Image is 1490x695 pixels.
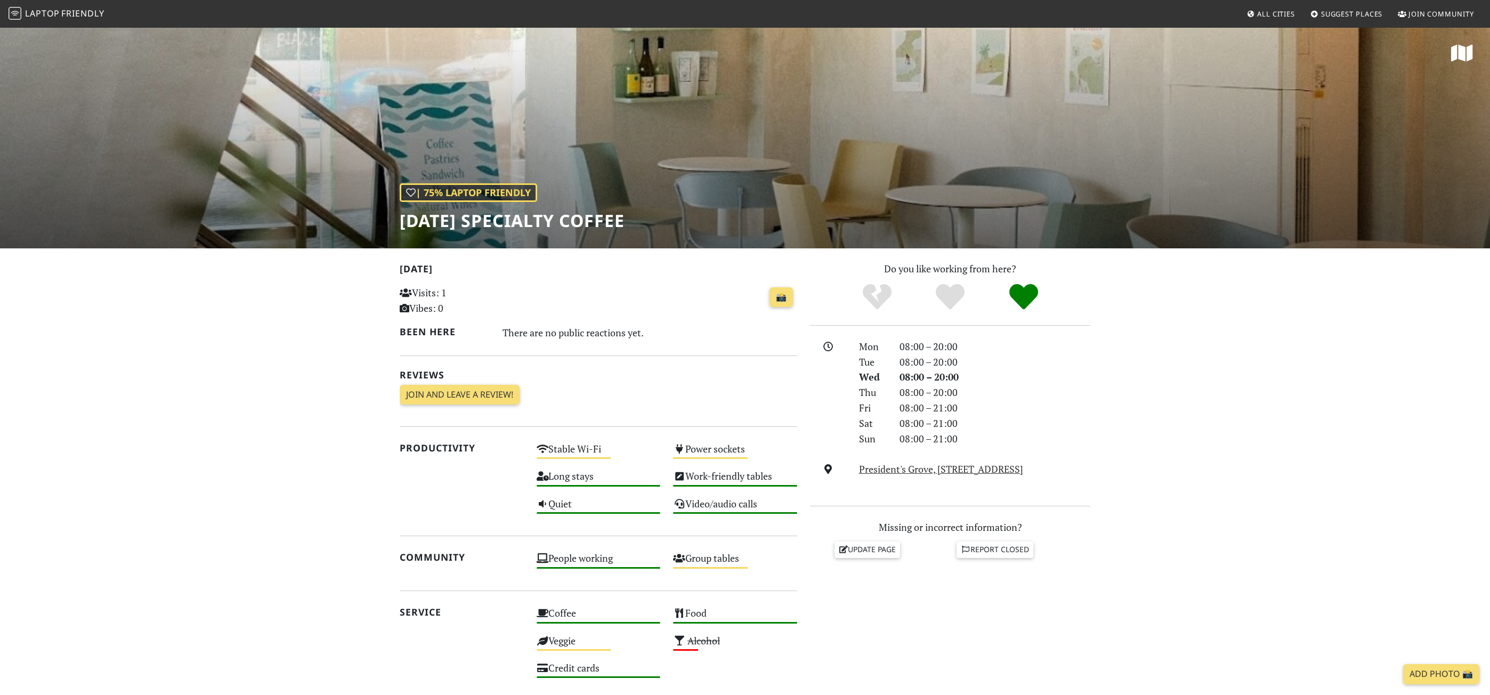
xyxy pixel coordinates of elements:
div: Veggie [530,632,667,659]
div: Definitely! [987,282,1060,312]
div: Long stays [530,467,667,495]
div: Tue [853,354,893,370]
div: 08:00 – 20:00 [893,369,1097,385]
div: Sat [853,416,893,431]
div: Power sockets [667,440,804,467]
div: Group tables [667,549,804,577]
div: Stable Wi-Fi [530,440,667,467]
div: Wed [853,369,893,385]
a: Join Community [1394,4,1478,23]
a: President's Grove, [STREET_ADDRESS] [859,463,1023,475]
p: Do you like working from here? [810,261,1090,277]
div: People working [530,549,667,577]
p: Visits: 1 Vibes: 0 [400,285,524,316]
div: 08:00 – 21:00 [893,416,1097,431]
div: Sun [853,431,893,447]
div: There are no public reactions yet. [503,324,798,341]
h2: Productivity [400,442,524,454]
div: Work-friendly tables [667,467,804,495]
div: Credit cards [530,659,667,686]
p: Missing or incorrect information? [810,520,1090,535]
div: Fri [853,400,893,416]
s: Alcohol [687,634,720,647]
h1: [DATE] Specialty Coffee [400,211,625,231]
a: 📸 [770,287,793,308]
div: No [840,282,914,312]
span: Suggest Places [1321,9,1383,19]
a: Suggest Places [1306,4,1387,23]
div: Food [667,604,804,632]
div: 08:00 – 20:00 [893,354,1097,370]
span: Join Community [1408,9,1474,19]
h2: Community [400,552,524,563]
a: Add Photo 📸 [1403,664,1479,684]
span: All Cities [1257,9,1295,19]
a: LaptopFriendly LaptopFriendly [9,5,104,23]
h2: Service [400,607,524,618]
div: Video/audio calls [667,495,804,522]
a: Update page [835,542,901,557]
a: Join and leave a review! [400,385,520,405]
div: 08:00 – 21:00 [893,400,1097,416]
div: Coffee [530,604,667,632]
span: Friendly [61,7,104,19]
div: 08:00 – 20:00 [893,339,1097,354]
span: Laptop [25,7,60,19]
div: 08:00 – 20:00 [893,385,1097,400]
img: LaptopFriendly [9,7,21,20]
h2: Reviews [400,369,797,381]
div: Mon [853,339,893,354]
div: 08:00 – 21:00 [893,431,1097,447]
div: | 75% Laptop Friendly [400,183,537,202]
div: Quiet [530,495,667,522]
h2: Been here [400,326,490,337]
div: Thu [853,385,893,400]
div: Yes [913,282,987,312]
a: All Cities [1242,4,1299,23]
h2: [DATE] [400,263,797,279]
a: Report closed [957,542,1033,557]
